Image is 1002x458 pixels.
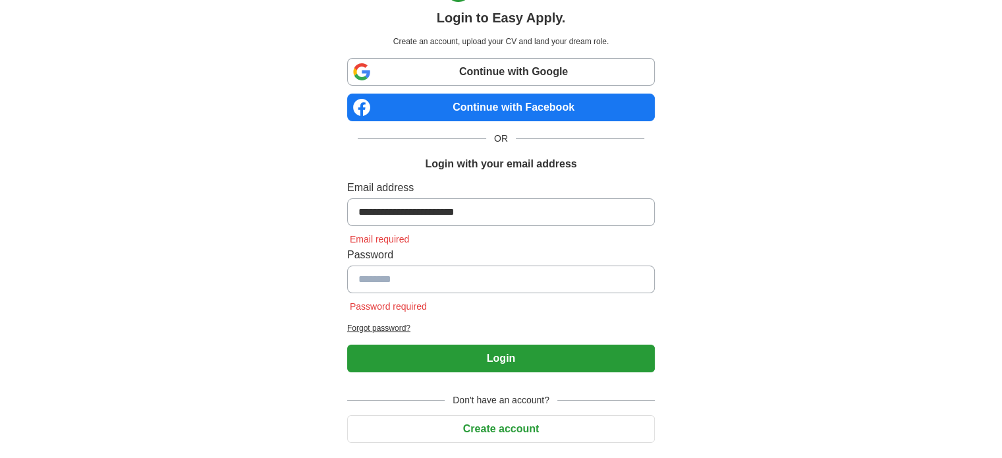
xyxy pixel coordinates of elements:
[347,301,430,312] span: Password required
[347,234,412,244] span: Email required
[350,36,652,47] p: Create an account, upload your CV and land your dream role.
[425,156,576,172] h1: Login with your email address
[347,423,655,434] a: Create account
[347,247,655,263] label: Password
[347,94,655,121] a: Continue with Facebook
[347,180,655,196] label: Email address
[437,8,566,28] h1: Login to Easy Apply.
[486,132,516,146] span: OR
[347,415,655,443] button: Create account
[445,393,557,407] span: Don't have an account?
[347,322,655,334] a: Forgot password?
[347,345,655,372] button: Login
[347,58,655,86] a: Continue with Google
